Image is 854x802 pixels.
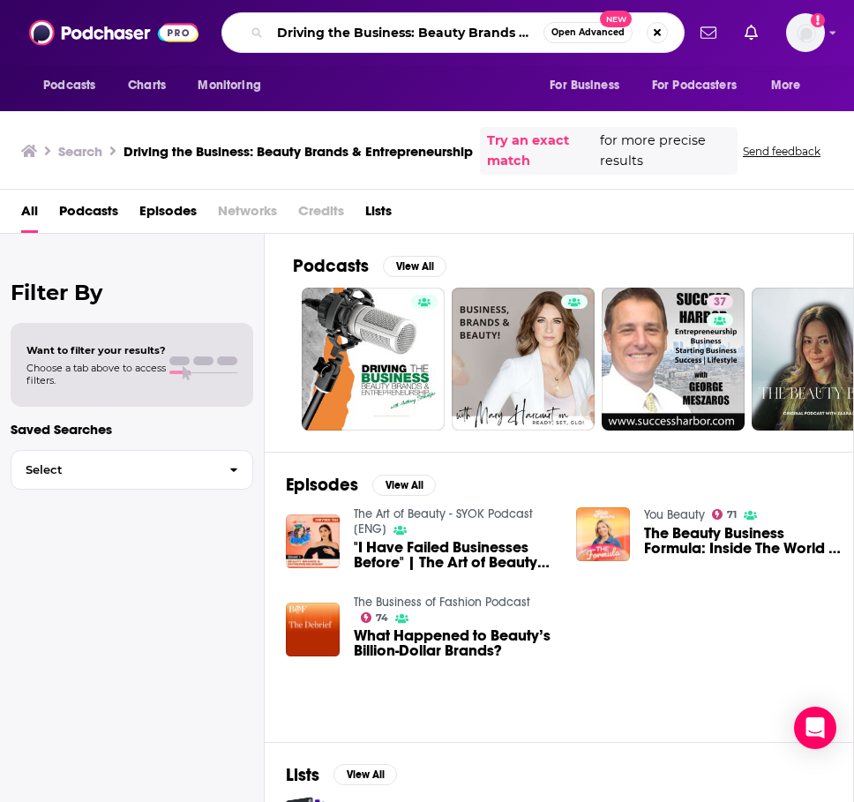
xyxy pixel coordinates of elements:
[602,288,745,431] a: 37
[31,69,118,102] button: open menu
[139,197,197,233] a: Episodes
[354,506,533,536] a: The Art of Beauty - SYOK Podcast [ENG]
[771,73,801,98] span: More
[21,197,38,233] a: All
[286,764,397,786] a: ListsView All
[487,131,596,171] a: Try an exact match
[652,73,737,98] span: For Podcasters
[550,73,619,98] span: For Business
[116,69,176,102] a: Charts
[600,131,730,171] span: for more precise results
[551,28,625,37] span: Open Advanced
[376,614,388,622] span: 74
[811,13,825,27] svg: Add a profile image
[786,13,825,52] span: Logged in as patiencebaldacci
[29,16,199,49] img: Podchaser - Follow, Share and Rate Podcasts
[286,764,319,786] h2: Lists
[354,628,555,658] a: What Happened to Beauty’s Billion-Dollar Brands?
[644,526,845,556] a: The Beauty Business Formula: Inside The World Of Influencer Skincare Brands
[714,294,726,311] span: 37
[693,18,723,48] a: Show notifications dropdown
[26,362,166,386] span: Choose a tab above to access filters.
[218,197,277,233] span: Networks
[727,511,737,519] span: 71
[11,421,253,438] p: Saved Searches
[58,143,102,160] h3: Search
[286,474,436,496] a: EpisodesView All
[221,12,685,53] div: Search podcasts, credits, & more...
[59,197,118,233] a: Podcasts
[11,280,253,305] h2: Filter By
[11,450,253,490] button: Select
[543,22,633,43] button: Open AdvancedNew
[712,509,738,520] a: 71
[576,507,630,561] img: The Beauty Business Formula: Inside The World Of Influencer Skincare Brands
[43,73,95,98] span: Podcasts
[11,464,215,476] span: Select
[354,540,555,570] a: "I Have Failed Businesses Before" | The Art of Beauty EP7 Beauty Brands & Entrepreneurship
[794,707,836,749] div: Open Intercom Messenger
[707,295,733,309] a: 37
[600,11,632,27] span: New
[644,507,705,522] a: You Beauty
[383,256,446,277] button: View All
[786,13,825,52] img: User Profile
[26,344,166,356] span: Want to filter your results?
[286,514,340,568] img: "I Have Failed Businesses Before" | The Art of Beauty EP7 Beauty Brands & Entrepreneurship
[738,144,826,159] button: Send feedback
[270,19,543,47] input: Search podcasts, credits, & more...
[293,255,369,277] h2: Podcasts
[128,73,166,98] span: Charts
[738,18,765,48] a: Show notifications dropdown
[333,764,397,785] button: View All
[286,603,340,656] img: What Happened to Beauty’s Billion-Dollar Brands?
[537,69,641,102] button: open menu
[640,69,762,102] button: open menu
[198,73,260,98] span: Monitoring
[786,13,825,52] button: Show profile menu
[361,612,389,623] a: 74
[298,197,344,233] span: Credits
[759,69,823,102] button: open menu
[372,475,436,496] button: View All
[354,595,530,610] a: The Business of Fashion Podcast
[293,255,446,277] a: PodcastsView All
[124,143,473,160] h3: Driving the Business: Beauty Brands & Entrepreneurship
[185,69,283,102] button: open menu
[286,474,358,496] h2: Episodes
[365,197,392,233] a: Lists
